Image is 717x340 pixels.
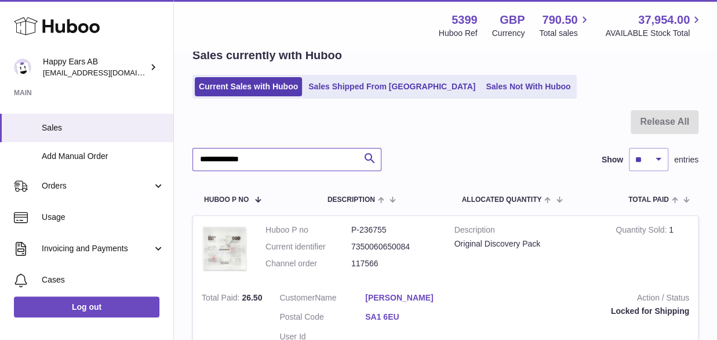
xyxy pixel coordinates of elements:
[279,292,365,306] dt: Name
[202,225,248,272] img: 53991712582217.png
[616,225,669,237] strong: Quantity Sold
[202,293,242,305] strong: Total Paid
[14,59,31,76] img: 3pl@happyearsearplugs.com
[468,306,689,317] div: Locked for Shipping
[192,48,342,63] h2: Sales currently with Huboo
[605,28,703,39] span: AVAILABLE Stock Total
[468,292,689,306] strong: Action / Status
[265,225,351,236] dt: Huboo P no
[454,225,599,238] strong: Description
[42,274,165,285] span: Cases
[265,241,351,252] dt: Current identifier
[279,293,315,302] span: Customer
[439,28,478,39] div: Huboo Ref
[482,77,574,96] a: Sales Not With Huboo
[539,12,591,39] a: 790.50 Total sales
[602,154,623,165] label: Show
[195,77,302,96] a: Current Sales with Huboo
[351,258,437,269] dd: 117566
[351,241,437,252] dd: 7350060650084
[242,293,262,302] span: 26.50
[279,312,365,325] dt: Postal Code
[605,12,703,39] a: 37,954.00 AVAILABLE Stock Total
[204,196,249,204] span: Huboo P no
[500,12,525,28] strong: GBP
[351,225,437,236] dd: P-236755
[327,196,375,204] span: Description
[628,196,669,204] span: Total paid
[14,296,159,317] a: Log out
[454,238,599,249] div: Original Discovery Pack
[542,12,577,28] span: 790.50
[265,258,351,269] dt: Channel order
[674,154,698,165] span: entries
[365,312,451,323] a: SA1 6EU
[638,12,690,28] span: 37,954.00
[607,216,698,284] td: 1
[42,243,152,254] span: Invoicing and Payments
[42,151,165,162] span: Add Manual Order
[304,77,479,96] a: Sales Shipped From [GEOGRAPHIC_DATA]
[452,12,478,28] strong: 5399
[42,122,165,133] span: Sales
[43,68,170,77] span: [EMAIL_ADDRESS][DOMAIN_NAME]
[365,292,451,303] a: [PERSON_NAME]
[461,196,541,204] span: ALLOCATED Quantity
[43,56,147,78] div: Happy Ears AB
[42,180,152,191] span: Orders
[42,212,165,223] span: Usage
[539,28,591,39] span: Total sales
[492,28,525,39] div: Currency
